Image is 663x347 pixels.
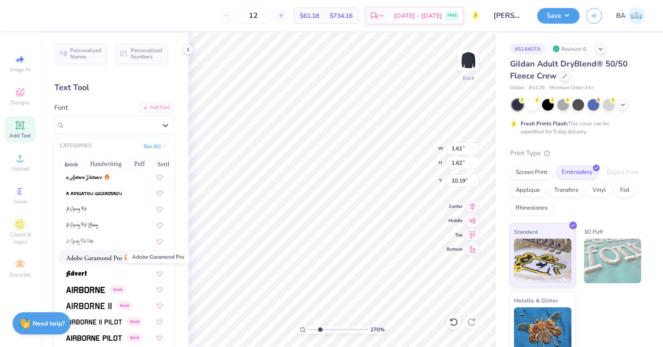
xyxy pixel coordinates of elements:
div: Digital Print [601,166,644,179]
div: Applique [510,184,546,197]
div: Screen Print [510,166,553,179]
span: Standard [514,227,538,236]
span: Greek [127,318,142,326]
span: 3D Puff [584,227,603,236]
span: Gildan [510,84,524,92]
img: A Charming Font Outline [66,239,94,245]
img: Back [460,52,477,70]
img: A Charming Font [66,207,87,213]
div: Foil [614,184,635,197]
div: Vinyl [587,184,612,197]
div: Transfers [548,184,584,197]
span: Upload [11,165,29,172]
span: Greek [127,334,142,342]
div: This color can be expedited for 5 day delivery. [521,120,630,136]
span: FREE [448,12,457,19]
span: Image AI [10,66,31,73]
div: CATEGORIES [60,142,91,150]
button: Save [537,8,580,24]
span: Clipart & logos [4,231,36,245]
button: Puff [129,157,150,171]
button: Serif [153,157,174,171]
img: Airborne II [66,303,112,309]
span: [DATE] - [DATE] [394,11,442,21]
img: Advert [66,271,87,277]
img: A Charming Font Leftleaning [66,223,98,229]
div: Add Font [139,103,174,113]
button: See All [141,142,169,151]
span: $734.16 [330,11,352,21]
strong: Need help? [33,319,65,328]
div: Embroidery [556,166,598,179]
span: Middle [447,218,463,224]
span: Minimum Order: 24 + [549,84,594,92]
span: Greek [110,285,125,293]
div: Print Type [510,148,645,158]
span: Metallic & Glitter [514,296,558,305]
span: Designs [10,99,30,106]
strong: Fresh Prints Flash: [521,120,568,127]
div: # 514407A [510,43,546,54]
img: 3D Puff [584,239,642,283]
span: $61.18 [300,11,319,21]
a: BA [616,7,645,25]
span: Decorate [9,271,31,278]
div: Back [463,74,474,82]
span: Top [447,232,463,238]
img: a Antara Distance [66,174,103,181]
span: Center [447,203,463,210]
img: Standard [514,239,572,283]
span: Personalized Names [70,47,102,60]
button: Handwriting [85,157,127,171]
span: Gildan Adult DryBlend® 50/50 Fleece Crew [510,58,628,81]
input: – – [236,8,271,24]
img: Airborne II Pilot [66,319,122,325]
img: Airborne Pilot [66,335,122,341]
div: Text Tool [54,82,174,94]
img: Adobe Garamond Pro [66,255,122,261]
span: Add Text [9,132,31,139]
div: Revision 0 [550,43,591,54]
div: Rhinestones [510,202,553,215]
img: Airborne [66,287,105,293]
span: Bottom [447,246,463,252]
label: Font [54,103,68,113]
img: a Arigatou Gozaimasu [66,190,122,197]
span: BA [616,11,626,21]
div: Adobe Garamond Pro [127,251,189,263]
span: # G120 [529,84,545,92]
input: Untitled Design [487,7,530,25]
span: Greek [117,302,132,310]
span: Personalized Numbers [131,47,162,60]
span: Greek [13,198,27,205]
span: 270 % [370,326,385,334]
button: Greek [60,157,83,171]
img: Beth Anne Fox [628,7,645,25]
